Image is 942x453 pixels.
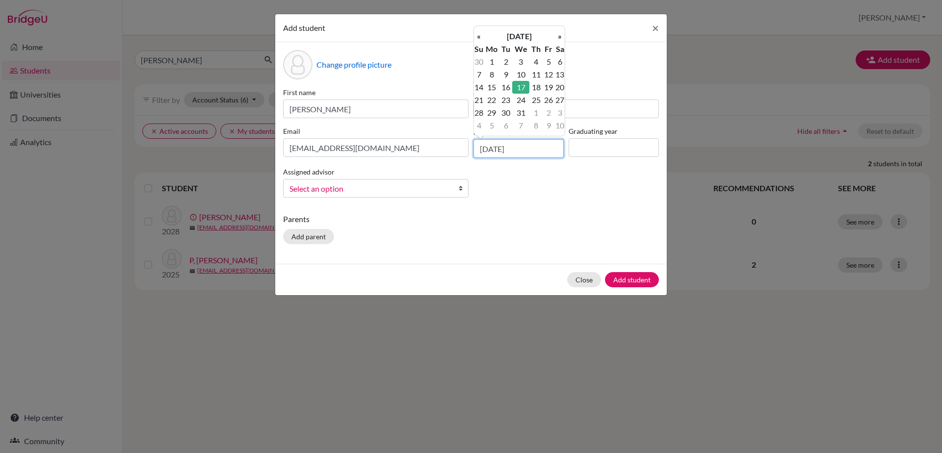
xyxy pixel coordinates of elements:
td: 5 [484,119,500,132]
td: 12 [543,68,555,81]
td: 17 [512,81,529,94]
p: Parents [283,213,659,225]
span: Add student [283,23,325,32]
td: 4 [529,55,542,68]
td: 9 [543,119,555,132]
td: 30 [474,55,484,68]
td: 3 [555,106,565,119]
td: 30 [500,106,512,119]
td: 10 [555,119,565,132]
label: Assigned advisor [283,167,335,177]
th: Th [529,43,542,55]
td: 10 [512,68,529,81]
button: Add student [605,272,659,287]
td: 6 [500,119,512,132]
th: Mo [484,43,500,55]
button: Add parent [283,229,334,244]
td: 6 [555,55,565,68]
th: » [555,30,565,43]
td: 24 [512,94,529,106]
th: « [474,30,484,43]
td: 9 [500,68,512,81]
button: Close [567,272,601,287]
button: Close [644,14,667,42]
label: Email [283,126,469,136]
td: 16 [500,81,512,94]
td: 22 [484,94,500,106]
td: 1 [529,106,542,119]
td: 20 [555,81,565,94]
td: 23 [500,94,512,106]
td: 8 [484,68,500,81]
td: 29 [484,106,500,119]
th: Sa [555,43,565,55]
td: 21 [474,94,484,106]
label: Graduating year [569,126,659,136]
td: 7 [474,68,484,81]
td: 25 [529,94,542,106]
td: 15 [484,81,500,94]
th: Su [474,43,484,55]
td: 13 [555,68,565,81]
span: Select an option [289,182,449,195]
th: [DATE] [484,30,555,43]
td: 26 [543,94,555,106]
td: 8 [529,119,542,132]
th: We [512,43,529,55]
td: 27 [555,94,565,106]
td: 11 [529,68,542,81]
td: 18 [529,81,542,94]
td: 19 [543,81,555,94]
td: 31 [512,106,529,119]
td: 1 [484,55,500,68]
td: 3 [512,55,529,68]
th: Tu [500,43,512,55]
td: 14 [474,81,484,94]
th: Fr [543,43,555,55]
td: 5 [543,55,555,68]
td: 28 [474,106,484,119]
td: 2 [500,55,512,68]
span: × [652,21,659,35]
input: dd/mm/yyyy [473,139,564,158]
td: 7 [512,119,529,132]
label: Surname [473,87,659,98]
div: Profile picture [283,50,313,79]
label: First name [283,87,469,98]
td: 4 [474,119,484,132]
td: 2 [543,106,555,119]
